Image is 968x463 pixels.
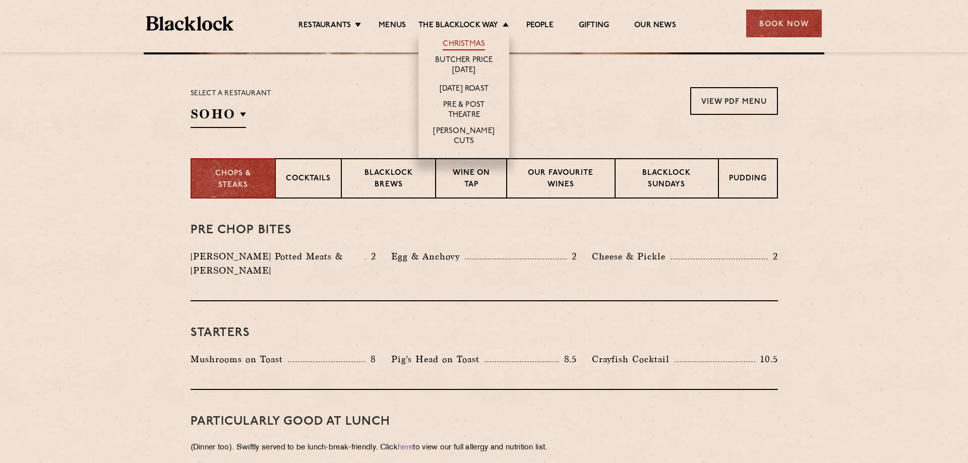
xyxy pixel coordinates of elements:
p: Select a restaurant [191,87,272,100]
p: Crayfish Cocktail [592,352,675,366]
a: Gifting [579,21,609,32]
h3: Starters [191,326,778,340]
a: Menus [379,21,406,32]
a: Christmas [443,39,485,50]
p: 10.5 [755,353,777,366]
a: Butcher Price [DATE] [429,55,499,77]
p: Pudding [729,173,767,186]
a: The Blacklock Way [418,21,498,32]
a: Restaurants [298,21,351,32]
p: 2 [567,250,577,263]
p: 2 [366,250,376,263]
a: View PDF Menu [690,87,778,115]
p: Chops & Steaks [202,168,265,191]
p: Pig's Head on Toast [391,352,485,366]
p: Blacklock Brews [352,168,426,191]
p: 8 [366,353,376,366]
a: Pre & Post Theatre [429,100,499,121]
p: Wine on Tap [446,168,496,191]
p: (Dinner too). Swiftly served to be lunch-break-friendly. Click to view our full allergy and nutri... [191,441,778,455]
h3: Pre Chop Bites [191,224,778,237]
p: Our favourite wines [517,168,604,191]
a: here [398,444,413,451]
a: People [526,21,554,32]
p: Cocktails [286,173,331,186]
a: [DATE] Roast [440,84,489,95]
img: BL_Textured_Logo-footer-cropped.svg [146,16,233,31]
p: Cheese & Pickle [592,249,671,263]
a: [PERSON_NAME] Cuts [429,126,499,148]
p: 8.5 [559,353,577,366]
p: [PERSON_NAME] Potted Meats & [PERSON_NAME] [191,249,365,278]
p: Mushrooms on Toast [191,352,288,366]
h2: SOHO [191,105,246,128]
h3: PARTICULARLY GOOD AT LUNCH [191,415,778,428]
p: 2 [768,250,778,263]
a: Our News [634,21,676,32]
div: Book Now [746,10,822,37]
p: Egg & Anchovy [391,249,465,263]
p: Blacklock Sundays [626,168,707,191]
